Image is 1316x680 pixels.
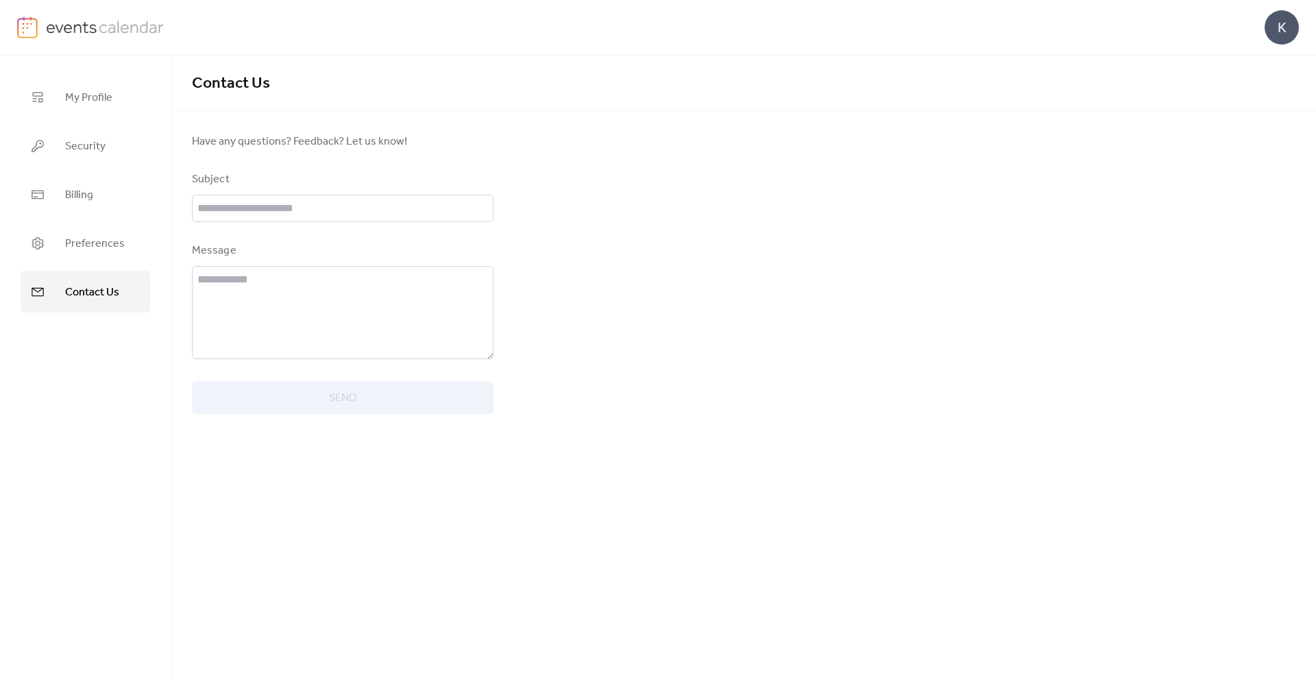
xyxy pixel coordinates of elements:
[21,222,150,264] a: Preferences
[65,87,112,108] span: My Profile
[192,243,491,259] div: Message
[192,69,270,99] span: Contact Us
[21,125,150,167] a: Security
[21,271,150,313] a: Contact Us
[21,76,150,118] a: My Profile
[46,16,164,37] img: logo-type
[65,136,106,157] span: Security
[65,233,125,254] span: Preferences
[21,173,150,215] a: Billing
[192,171,491,188] div: Subject
[1265,10,1299,45] div: K
[65,184,93,206] span: Billing
[65,282,119,303] span: Contact Us
[192,134,493,150] span: Have any questions? Feedback? Let us know!
[17,16,38,38] img: logo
